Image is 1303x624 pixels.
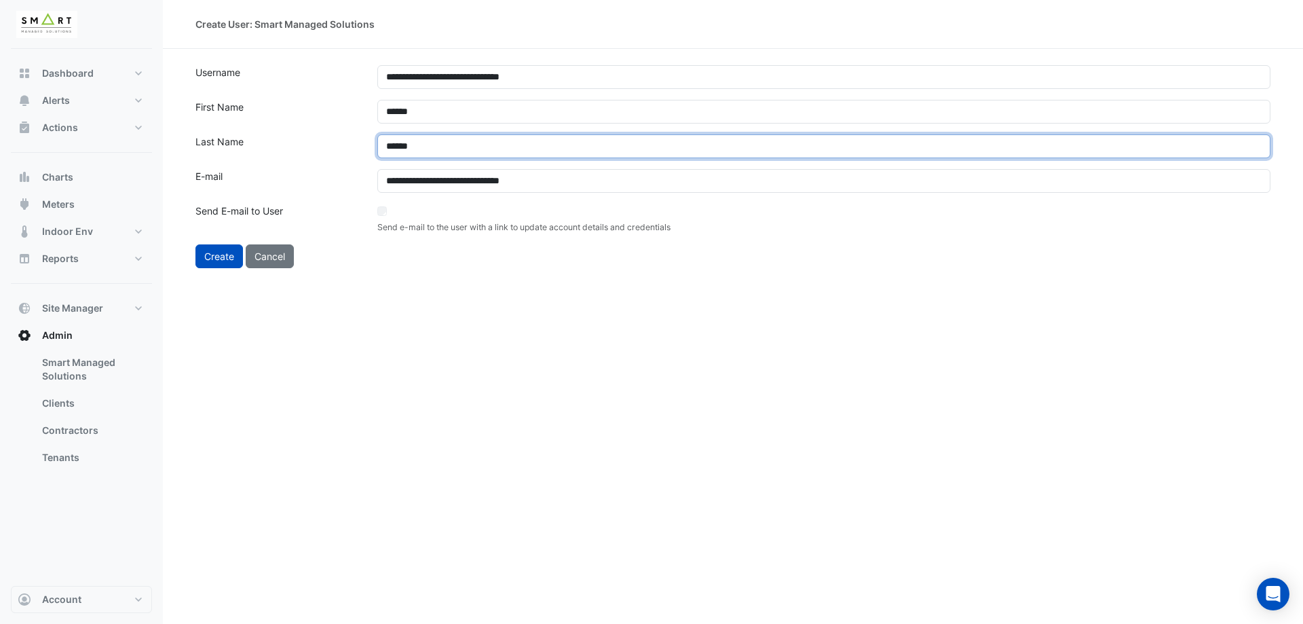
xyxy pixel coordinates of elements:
[11,114,152,141] button: Actions
[31,444,152,471] a: Tenants
[195,244,243,268] button: Create
[31,349,152,390] a: Smart Managed Solutions
[18,94,31,107] app-icon: Alerts
[11,164,152,191] button: Charts
[11,218,152,245] button: Indoor Env
[11,191,152,218] button: Meters
[187,100,369,124] label: First Name
[195,17,375,31] div: Create User: Smart Managed Solutions
[187,204,369,234] label: Send E-mail to User
[11,349,152,477] div: Admin
[18,225,31,238] app-icon: Indoor Env
[18,252,31,265] app-icon: Reports
[11,60,152,87] button: Dashboard
[31,390,152,417] a: Clients
[11,586,152,613] button: Account
[18,198,31,211] app-icon: Meters
[187,134,369,158] label: Last Name
[11,295,152,322] button: Site Manager
[246,244,294,268] button: Cancel
[18,301,31,315] app-icon: Site Manager
[42,94,70,107] span: Alerts
[377,222,671,232] small: Send e-mail to the user with a link to update account details and credentials
[18,121,31,134] app-icon: Actions
[42,252,79,265] span: Reports
[18,329,31,342] app-icon: Admin
[11,322,152,349] button: Admin
[42,121,78,134] span: Actions
[42,198,75,211] span: Meters
[1257,578,1289,610] div: Open Intercom Messenger
[16,11,77,38] img: Company Logo
[42,225,93,238] span: Indoor Env
[42,593,81,606] span: Account
[11,87,152,114] button: Alerts
[18,170,31,184] app-icon: Charts
[187,169,369,193] label: E-mail
[42,67,94,80] span: Dashboard
[42,301,103,315] span: Site Manager
[187,65,369,89] label: Username
[31,417,152,444] a: Contractors
[42,329,73,342] span: Admin
[42,170,73,184] span: Charts
[11,245,152,272] button: Reports
[18,67,31,80] app-icon: Dashboard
